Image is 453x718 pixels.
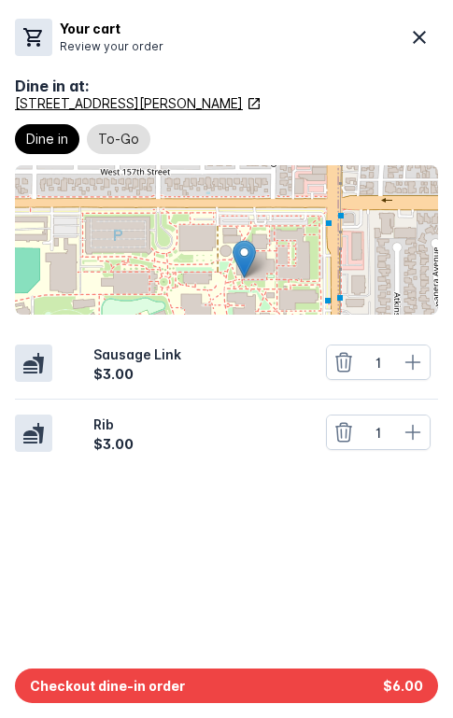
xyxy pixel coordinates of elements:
[361,353,396,373] div: 1
[93,345,185,364] div: Sausage Link
[93,415,134,434] div: Rib
[93,364,185,384] div: $3.00
[233,240,256,278] img: Marker
[15,120,438,158] mat-chip-listbox: Fulfillment
[26,128,68,150] span: Dine in
[15,75,438,97] div: Dine in at:
[361,423,396,443] div: 1
[30,676,185,696] span: Checkout dine-in order
[383,676,423,696] span: $6.00
[15,93,243,113] div: [STREET_ADDRESS][PERSON_NAME]
[98,128,139,150] span: To-Go
[93,434,134,454] div: $3.00
[60,19,163,38] h6: Your cart
[60,38,163,55] p: Review your order
[15,669,438,703] button: Checkout dine-in order$6.00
